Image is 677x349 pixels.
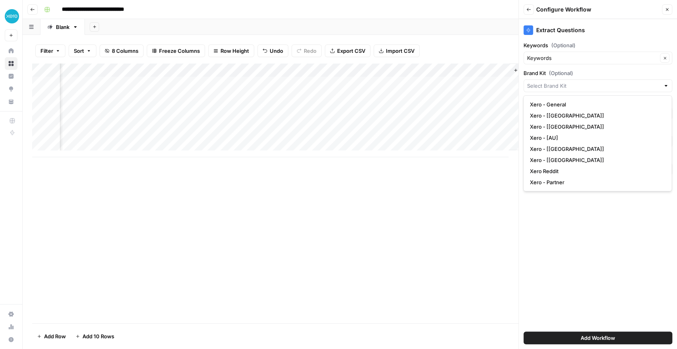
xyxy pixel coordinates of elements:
[44,332,66,340] span: Add Row
[82,332,114,340] span: Add 10 Rows
[524,25,672,35] div: Extract Questions
[530,178,662,186] span: Xero - Partner
[530,100,662,108] span: Xero - General
[5,9,19,23] img: XeroOps Logo
[159,47,200,55] span: Freeze Columns
[40,19,85,35] a: Blank
[257,44,288,57] button: Undo
[304,47,316,55] span: Redo
[530,145,662,153] span: Xero - [[GEOGRAPHIC_DATA]]
[292,44,322,57] button: Redo
[374,44,420,57] button: Import CSV
[5,70,17,83] a: Insights
[40,47,53,55] span: Filter
[325,44,370,57] button: Export CSV
[549,69,573,77] span: (Optional)
[74,47,84,55] span: Sort
[530,156,662,164] span: Xero - [[GEOGRAPHIC_DATA]]
[71,330,119,343] button: Add 10 Rows
[527,82,660,90] input: Select Brand Kit
[5,83,17,95] a: Opportunities
[112,47,138,55] span: 8 Columns
[581,334,615,342] span: Add Workflow
[5,44,17,57] a: Home
[5,95,17,108] a: Your Data
[5,333,17,346] button: Help + Support
[270,47,283,55] span: Undo
[35,44,65,57] button: Filter
[32,330,71,343] button: Add Row
[524,41,672,49] label: Keywords
[147,44,205,57] button: Freeze Columns
[56,23,69,31] div: Blank
[208,44,254,57] button: Row Height
[530,167,662,175] span: Xero Reddit
[551,41,575,49] span: (Optional)
[5,308,17,320] a: Settings
[530,112,662,120] span: Xero - [[GEOGRAPHIC_DATA]]
[527,54,658,62] input: Keywords
[5,6,17,26] button: Workspace: XeroOps
[5,320,17,333] a: Usage
[530,123,662,131] span: Xero - [[GEOGRAPHIC_DATA]]
[524,69,672,77] label: Brand Kit
[386,47,414,55] span: Import CSV
[5,57,17,70] a: Browse
[100,44,144,57] button: 8 Columns
[524,332,672,344] button: Add Workflow
[530,134,662,142] span: Xero - [AU]
[221,47,249,55] span: Row Height
[337,47,365,55] span: Export CSV
[510,65,551,75] button: Add Column
[69,44,96,57] button: Sort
